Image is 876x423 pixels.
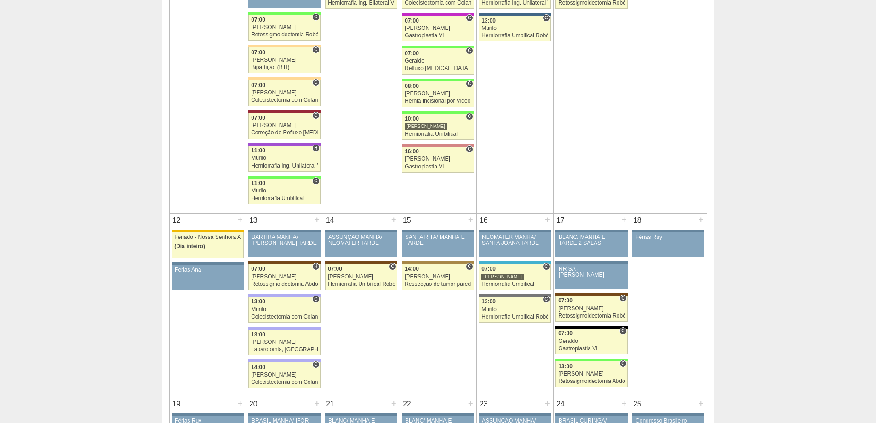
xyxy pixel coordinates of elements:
div: 15 [400,214,414,227]
div: Férias Ruy [636,234,701,240]
div: Murilo [251,155,318,161]
div: Key: Christóvão da Gama [248,359,320,362]
a: C 07:00 [PERSON_NAME] Retossigmoidectomia Robótica [555,296,627,322]
span: 08:00 [405,83,419,89]
a: C 07:00 [PERSON_NAME] Gastroplastia VL [402,16,474,41]
div: Key: Blanc [555,326,627,329]
div: Key: São Luiz - Jabaquara [479,13,550,16]
span: 10:00 [405,116,419,122]
a: C 07:00 [PERSON_NAME] Bipartição (BTI) [248,47,320,73]
div: [PERSON_NAME] [251,339,318,345]
div: Herniorrafia Umbilical [405,131,471,137]
div: + [313,397,321,409]
div: Key: Brasil [402,46,474,48]
a: NEOMATER MANHÃ/ SANTA JOANA TARDE [479,232,550,257]
span: 07:00 [251,266,265,272]
span: 07:00 [558,297,573,304]
div: + [236,214,244,226]
span: Consultório [312,13,319,21]
div: 17 [554,214,568,227]
a: SANTA RITA/ MANHÃ E TARDE [402,232,474,257]
div: Murilo [251,307,318,313]
span: Consultório [389,263,396,270]
div: Herniorrafia Umbilical [481,281,548,287]
div: 24 [554,397,568,411]
div: 12 [170,214,184,227]
div: [PERSON_NAME] [251,274,318,280]
div: Key: Aviso [555,230,627,232]
div: Key: Aviso [325,230,397,232]
span: Consultório [466,263,473,270]
a: Feriado - Nossa Senhora Aparecida (Dia inteiro) [172,232,243,258]
div: Key: Santa Joana [325,261,397,264]
div: Key: Aviso [555,413,627,416]
div: Key: Aviso [325,413,397,416]
div: [PERSON_NAME] [251,24,318,30]
div: 13 [246,214,261,227]
div: Key: Christóvão da Gama [248,327,320,330]
div: 14 [323,214,338,227]
div: Key: Aviso [479,230,550,232]
div: + [313,214,321,226]
div: Key: Christóvão da Gama [248,294,320,297]
a: BARTIRA MANHÃ/ [PERSON_NAME] TARDE [248,232,320,257]
span: 07:00 [558,330,573,336]
span: Consultório [466,47,473,54]
div: RR SA - [PERSON_NAME] [559,266,624,278]
span: Consultório [312,112,319,119]
span: 13:00 [481,17,496,24]
div: Key: Aviso [632,413,704,416]
div: Retossigmoidectomia Robótica [251,32,318,38]
div: Herniorrafia Umbilical [251,196,318,202]
a: Ferias Ana [172,265,243,290]
div: Gastroplastia VL [405,33,471,39]
div: 22 [400,397,414,411]
div: Key: Neomater [479,261,550,264]
span: 07:00 [251,17,265,23]
div: 18 [630,214,645,227]
span: 07:00 [328,266,342,272]
div: Key: Bartira [248,77,320,80]
div: + [620,214,628,226]
div: Key: Aviso [402,230,474,232]
div: Colecistectomia com Colangiografia VL [251,314,318,320]
a: RR SA - [PERSON_NAME] [555,264,627,289]
div: + [236,397,244,409]
a: H 07:00 [PERSON_NAME] Retossigmoidectomia Abdominal VL [248,264,320,290]
div: + [467,397,475,409]
span: 07:00 [405,50,419,57]
div: + [390,214,398,226]
a: 13:00 [PERSON_NAME] Laparotomia, [GEOGRAPHIC_DATA], Drenagem, Bridas VL [248,330,320,355]
div: Colecistectomia com Colangiografia VL [251,379,318,385]
div: Key: Aviso [402,413,474,416]
span: 07:00 [405,17,419,24]
span: Consultório [619,295,626,302]
div: + [620,397,628,409]
span: Consultório [312,361,319,368]
div: Key: Brasil [555,359,627,361]
a: C 11:00 Murilo Herniorrafia Umbilical [248,179,320,204]
div: Herniorrafia Umbilical Robótica [328,281,395,287]
span: 13:00 [251,298,265,305]
div: Key: Aviso [248,413,320,416]
a: C 07:00 [PERSON_NAME] Correção do Refluxo [MEDICAL_DATA] esofágico Robótico [248,113,320,139]
span: 07:00 [251,115,265,121]
div: Key: Brasil [402,79,474,81]
span: Consultório [543,296,550,303]
span: 07:00 [251,82,265,88]
div: Geraldo [558,338,625,344]
div: [PERSON_NAME] [328,274,395,280]
div: Murilo [481,307,548,313]
span: Hospital [312,263,319,270]
span: 07:00 [251,49,265,56]
a: C 07:00 [PERSON_NAME] Herniorrafia Umbilical Robótica [325,264,397,290]
div: Herniorrafia Umbilical Robótica [481,33,548,39]
div: Herniorrafia Umbilical Robótica [481,314,548,320]
div: BLANC/ MANHÃ E TARDE 2 SALAS [559,234,624,246]
span: Consultório [466,113,473,120]
div: [PERSON_NAME] [251,90,318,96]
div: Key: Santa Catarina [479,294,550,297]
a: C 13:00 Murilo Colecistectomia com Colangiografia VL [248,297,320,323]
div: Ferias Ana [175,267,240,273]
div: Key: Sírio Libanês [248,110,320,113]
